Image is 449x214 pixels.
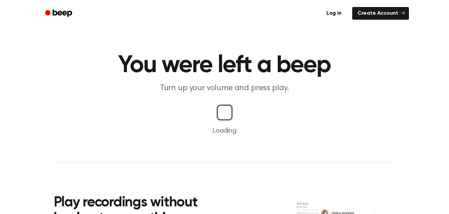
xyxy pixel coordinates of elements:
p: Turn up your volume and press play. [96,83,353,94]
h1: You were left a beep [54,53,396,77]
a: Create Account [352,7,409,20]
a: Beep [40,7,78,20]
a: Log in [320,6,348,21]
p: Loading [8,126,441,136]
